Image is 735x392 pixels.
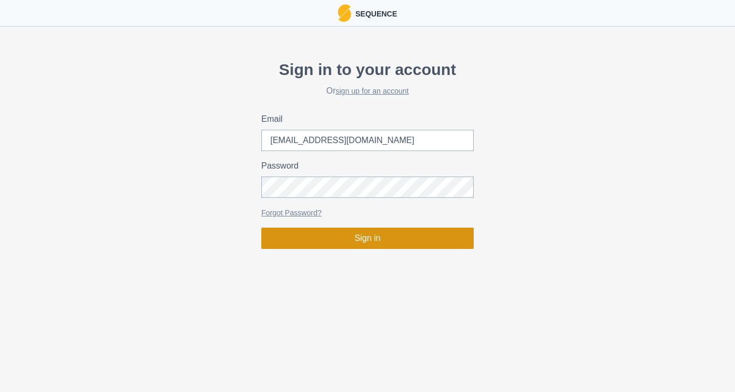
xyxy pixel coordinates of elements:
p: Sequence [351,6,397,20]
button: Sign in [261,228,474,249]
label: Password [261,160,467,172]
img: Logo [338,4,351,22]
a: sign up for an account [336,87,409,95]
p: Sign in to your account [261,57,474,81]
a: Forgot Password? [261,208,322,217]
a: LogoSequence [338,4,397,22]
h2: Or [261,86,474,96]
label: Email [261,113,467,126]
